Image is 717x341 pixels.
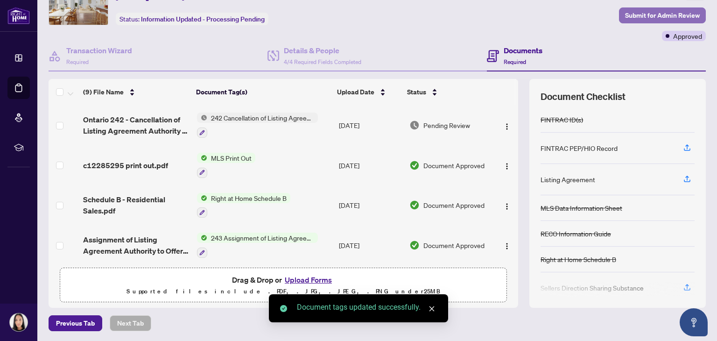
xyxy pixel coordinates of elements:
img: logo [7,7,30,24]
span: Information Updated - Processing Pending [141,15,265,23]
button: Open asap [680,308,708,336]
img: Profile Icon [10,313,28,331]
div: Listing Agreement [541,174,595,185]
button: Logo [499,158,514,173]
button: Status IconRight at Home Schedule B [197,193,290,218]
span: Document Checklist [541,90,626,103]
div: FINTRAC ID(s) [541,114,583,125]
span: Schedule B - Residential Sales.pdf [83,194,189,216]
button: Status Icon242 Cancellation of Listing Agreement - Authority to Offer for Sale [197,113,318,138]
div: Document tags updated successfully. [297,302,437,313]
button: Status Icon243 Assignment of Listing Agreement - Authority to Offer for Sale [197,233,318,258]
span: MLS Print Out [207,153,255,163]
img: Status Icon [197,233,207,243]
span: Required [66,58,89,65]
th: Upload Date [333,79,403,105]
h4: Documents [504,45,542,56]
span: Status [407,87,426,97]
img: Document Status [409,160,420,170]
button: Logo [499,118,514,133]
span: Required [504,58,526,65]
span: Drag & Drop or [232,274,335,286]
img: Logo [503,123,511,130]
th: (9) File Name [79,79,192,105]
span: Ontario 242 - Cancellation of Listing Agreement Authority to Offer for Sale.pdf [83,114,189,136]
td: [DATE] [335,185,406,226]
button: Upload Forms [282,274,335,286]
img: Document Status [409,240,420,250]
span: Assignment of Listing Agreement Authority to Offer for Sale [STREET_ADDRESS]pdf [83,234,189,256]
span: Drag & Drop orUpload FormsSupported files include .PDF, .JPG, .JPEG, .PNG under25MB [60,268,506,303]
div: MLS Data Information Sheet [541,203,622,213]
img: Document Status [409,200,420,210]
span: Submit for Admin Review [625,8,700,23]
span: 243 Assignment of Listing Agreement - Authority to Offer for Sale [207,233,318,243]
span: Document Approved [423,160,485,170]
span: 4/4 Required Fields Completed [284,58,361,65]
span: Pending Review [423,120,470,130]
span: Right at Home Schedule B [207,193,290,203]
button: Next Tab [110,315,151,331]
span: Document Approved [423,240,485,250]
img: Logo [503,163,511,170]
td: [DATE] [335,105,406,145]
img: Document Status [409,120,420,130]
a: Close [427,304,437,314]
h4: Details & People [284,45,361,56]
th: Document Tag(s) [192,79,334,105]
button: Submit for Admin Review [619,7,706,23]
img: Logo [503,242,511,250]
th: Status [403,79,491,105]
img: Status Icon [197,113,207,123]
button: Logo [499,238,514,253]
div: FINTRAC PEP/HIO Record [541,143,618,153]
span: Document Approved [423,200,485,210]
span: c12285295 print out.pdf [83,160,168,171]
div: Status: [116,13,268,25]
p: Supported files include .PDF, .JPG, .JPEG, .PNG under 25 MB [66,286,501,297]
button: Logo [499,198,514,213]
img: Status Icon [197,193,207,203]
button: Status IconMLS Print Out [197,153,255,178]
span: 242 Cancellation of Listing Agreement - Authority to Offer for Sale [207,113,318,123]
span: Previous Tab [56,316,95,331]
span: Upload Date [337,87,374,97]
img: Status Icon [197,153,207,163]
img: Logo [503,203,511,210]
span: (9) File Name [83,87,124,97]
div: Right at Home Schedule B [541,254,616,264]
span: check-circle [280,305,287,312]
h4: Transaction Wizard [66,45,132,56]
span: close [429,305,435,312]
td: [DATE] [335,145,406,185]
span: Approved [673,31,702,41]
button: Previous Tab [49,315,102,331]
td: [DATE] [335,225,406,265]
div: RECO Information Guide [541,228,611,239]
